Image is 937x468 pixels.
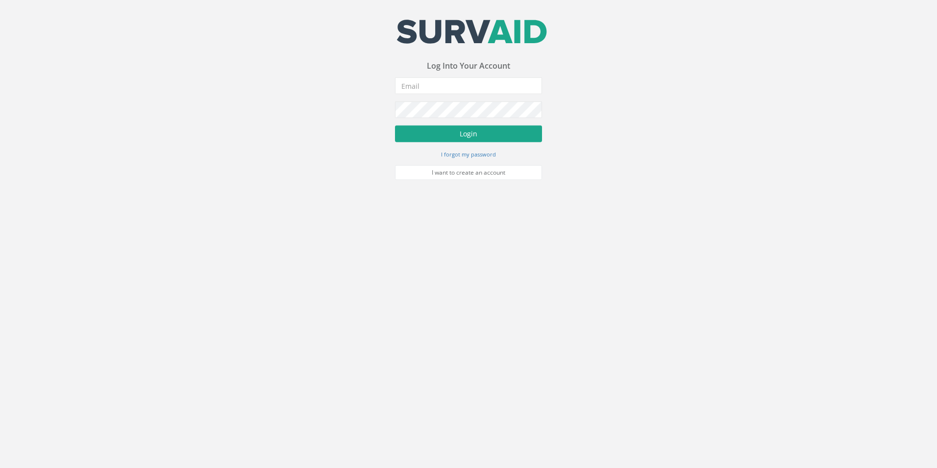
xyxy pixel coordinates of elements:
[395,62,542,71] h3: Log Into Your Account
[441,150,496,158] a: I forgot my password
[441,151,496,158] small: I forgot my password
[395,78,542,94] input: Email
[395,165,542,180] a: I want to create an account
[395,126,542,142] button: Login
